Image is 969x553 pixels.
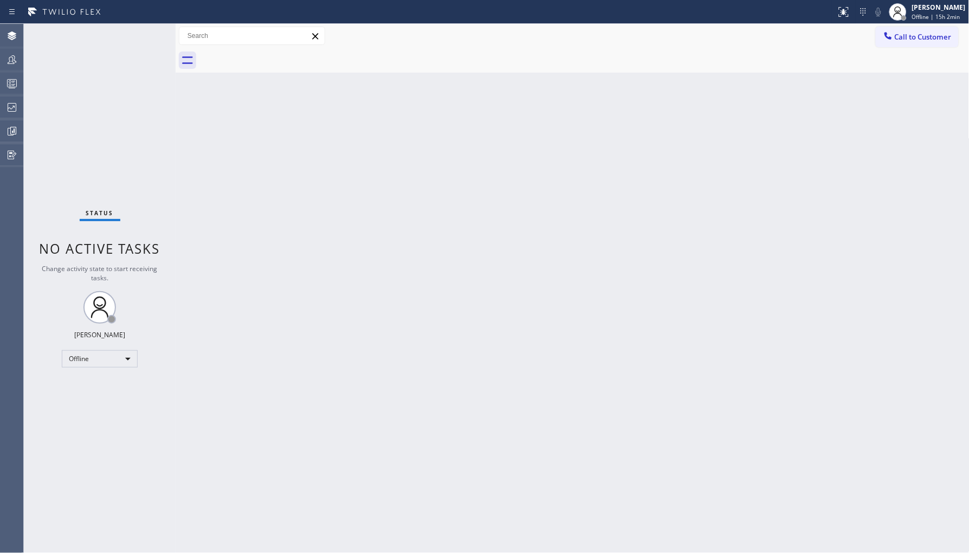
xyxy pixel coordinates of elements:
span: No active tasks [40,240,160,258]
span: Offline | 15h 2min [912,13,960,21]
span: Change activity state to start receiving tasks. [42,264,158,282]
div: [PERSON_NAME] [74,330,125,339]
span: Status [86,209,114,217]
div: [PERSON_NAME] [912,3,966,12]
div: Offline [62,350,138,368]
button: Call to Customer [876,27,959,47]
span: Call to Customer [895,32,952,42]
input: Search [179,27,325,44]
button: Mute [871,4,886,20]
